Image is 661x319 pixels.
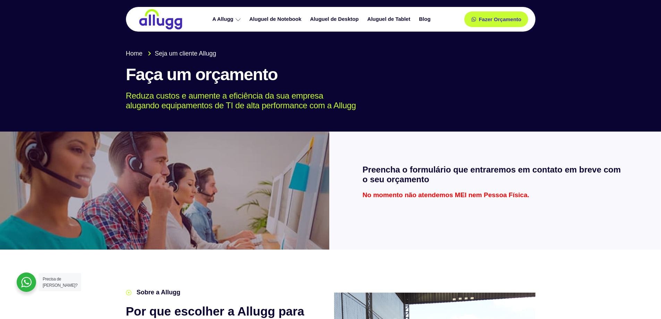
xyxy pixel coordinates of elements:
a: Blog [415,13,435,25]
img: locação de TI é Allugg [138,9,183,30]
span: Seja um cliente Allugg [153,49,216,58]
span: Precisa de [PERSON_NAME]? [43,277,77,288]
a: Aluguel de Tablet [364,13,416,25]
h2: Preencha o formulário que entraremos em contato em breve com o seu orçamento [363,165,628,185]
span: Fazer Orçamento [479,17,522,22]
a: Aluguel de Notebook [246,13,307,25]
a: A Allugg [209,13,246,25]
span: Sobre a Allugg [135,288,180,297]
a: Aluguel de Desktop [307,13,364,25]
a: Fazer Orçamento [464,11,528,27]
p: Reduza custos e aumente a eficiência da sua empresa alugando equipamentos de TI de alta performan... [126,91,525,111]
span: Home [126,49,143,58]
p: No momento não atendemos MEI nem Pessoa Física. [363,192,628,198]
h1: Faça um orçamento [126,65,535,84]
